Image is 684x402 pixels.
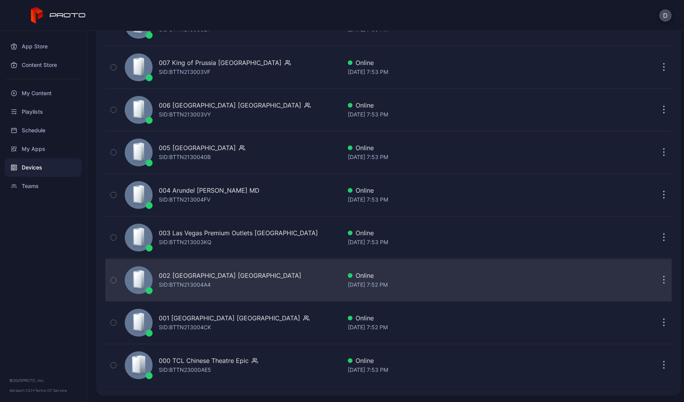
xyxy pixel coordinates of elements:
[159,67,210,77] div: SID: BTTN213003VF
[5,103,82,121] a: Playlists
[348,271,574,280] div: Online
[348,143,574,152] div: Online
[159,323,211,332] div: SID: BTTN213004CK
[159,110,211,119] div: SID: BTTN213003VY
[348,152,574,162] div: [DATE] 7:53 PM
[348,280,574,289] div: [DATE] 7:52 PM
[348,356,574,365] div: Online
[159,152,211,162] div: SID: BTTN2130040B
[5,56,82,74] a: Content Store
[159,238,211,247] div: SID: BTTN213003KQ
[9,377,77,383] div: © 2025 PROTO, Inc.
[5,158,82,177] a: Devices
[348,228,574,238] div: Online
[5,177,82,195] a: Teams
[159,195,210,204] div: SID: BTTN213004FV
[348,323,574,332] div: [DATE] 7:52 PM
[159,313,300,323] div: 001 [GEOGRAPHIC_DATA] [GEOGRAPHIC_DATA]
[348,195,574,204] div: [DATE] 7:53 PM
[348,186,574,195] div: Online
[5,37,82,56] a: App Store
[659,9,672,22] button: D
[159,143,236,152] div: 005 [GEOGRAPHIC_DATA]
[5,140,82,158] a: My Apps
[348,313,574,323] div: Online
[348,67,574,77] div: [DATE] 7:53 PM
[159,356,249,365] div: 000 TCL Chinese Theatre Epic
[159,58,282,67] div: 007 King of Prussia [GEOGRAPHIC_DATA]
[348,238,574,247] div: [DATE] 7:53 PM
[9,388,35,393] span: Version 1.13.1 •
[159,186,260,195] div: 004 Arundel [PERSON_NAME] MD
[159,271,301,280] div: 002 [GEOGRAPHIC_DATA] [GEOGRAPHIC_DATA]
[159,101,301,110] div: 006 [GEOGRAPHIC_DATA] [GEOGRAPHIC_DATA]
[348,110,574,119] div: [DATE] 7:53 PM
[348,101,574,110] div: Online
[35,388,67,393] a: Terms Of Service
[5,84,82,103] a: My Content
[159,280,211,289] div: SID: BTTN213004A4
[348,58,574,67] div: Online
[159,228,318,238] div: 003 Las Vegas Premium Outlets [GEOGRAPHIC_DATA]
[348,365,574,375] div: [DATE] 7:53 PM
[159,365,211,375] div: SID: BTTN23000AE5
[5,121,82,140] a: Schedule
